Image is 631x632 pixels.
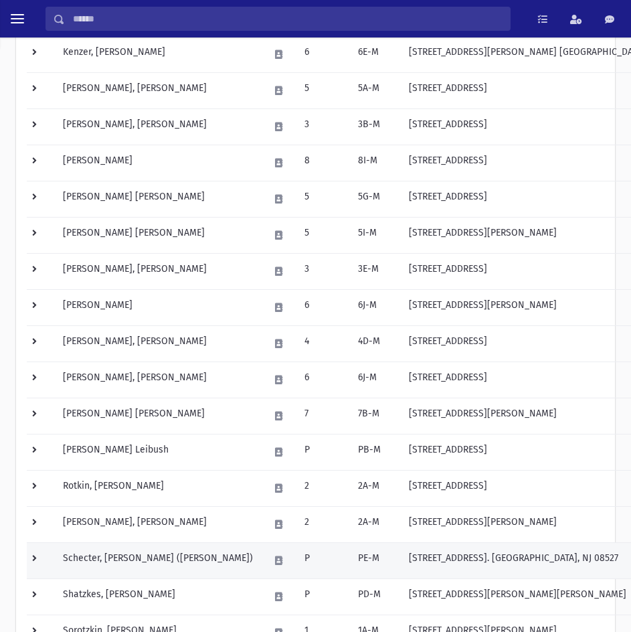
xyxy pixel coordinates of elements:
td: 8 [296,145,350,181]
td: 6E-M [350,36,401,72]
td: 3 [296,108,350,145]
td: 3B-M [350,108,401,145]
td: [PERSON_NAME] [55,145,261,181]
td: Schecter, [PERSON_NAME] ([PERSON_NAME]) [55,542,261,578]
td: 2A-M [350,470,401,506]
td: 5A-M [350,72,401,108]
td: 3 [296,253,350,289]
td: [PERSON_NAME] [PERSON_NAME] [55,398,261,434]
td: 7B-M [350,398,401,434]
td: [PERSON_NAME] [PERSON_NAME] [55,181,261,217]
td: 6J-M [350,289,401,325]
td: 5 [296,181,350,217]
td: Rotkin, [PERSON_NAME] [55,470,261,506]
td: P [296,542,350,578]
td: 5 [296,72,350,108]
td: 6 [296,289,350,325]
td: [PERSON_NAME] [PERSON_NAME] [55,217,261,253]
td: [PERSON_NAME], [PERSON_NAME] [55,108,261,145]
td: 5G-M [350,181,401,217]
td: PD-M [350,578,401,615]
td: PE-M [350,542,401,578]
td: 3E-M [350,253,401,289]
td: 2A-M [350,506,401,542]
td: 6 [296,362,350,398]
td: P [296,434,350,470]
td: Kenzer, [PERSON_NAME] [55,36,261,72]
td: [PERSON_NAME], [PERSON_NAME] [55,506,261,542]
td: [PERSON_NAME], [PERSON_NAME] [55,253,261,289]
td: 7 [296,398,350,434]
td: 6J-M [350,362,401,398]
td: 6 [296,36,350,72]
td: 5 [296,217,350,253]
td: 8I-M [350,145,401,181]
button: toggle menu [5,7,29,31]
td: 5I-M [350,217,401,253]
td: PB-M [350,434,401,470]
td: [PERSON_NAME], [PERSON_NAME] [55,72,261,108]
td: 2 [296,506,350,542]
td: [PERSON_NAME] [55,289,261,325]
input: Search [65,7,510,31]
td: P [296,578,350,615]
td: 4 [296,325,350,362]
td: 4D-M [350,325,401,362]
td: Shatzkes, [PERSON_NAME] [55,578,261,615]
td: [PERSON_NAME], [PERSON_NAME] [55,362,261,398]
td: [PERSON_NAME] Leibush [55,434,261,470]
td: 2 [296,470,350,506]
td: [PERSON_NAME], [PERSON_NAME] [55,325,261,362]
